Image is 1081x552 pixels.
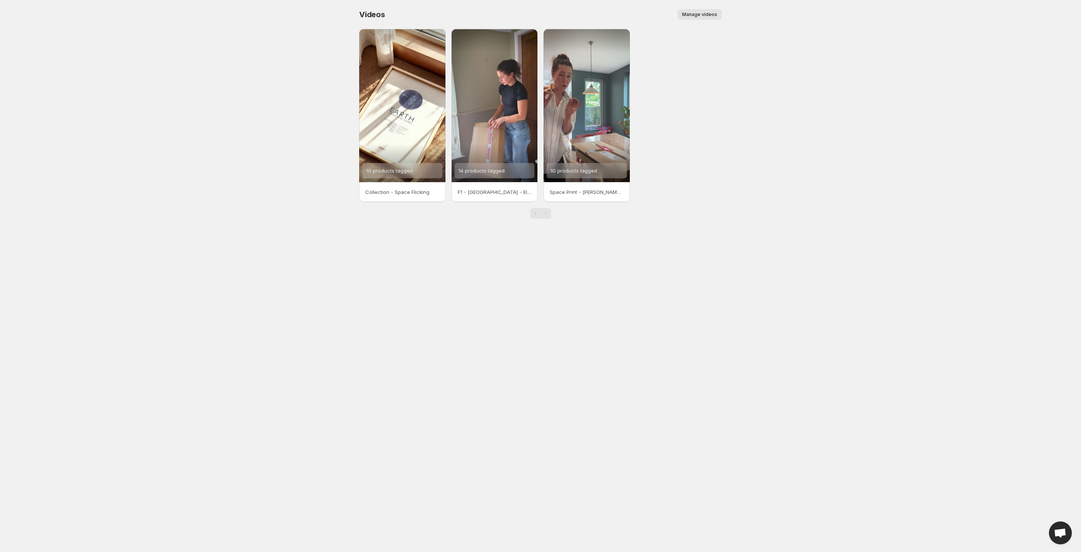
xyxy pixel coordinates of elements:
span: 10 products tagged [366,168,413,174]
span: Videos [359,10,385,19]
p: Collection - Space Flicking [365,188,439,196]
span: Manage videos [682,11,717,18]
p: F1 - [GEOGRAPHIC_DATA] - El Website [458,188,532,196]
button: Manage videos [678,9,722,20]
div: Open chat [1049,521,1072,544]
nav: Pagination [530,208,551,219]
span: 14 products tagged [458,168,505,174]
span: 10 products tagged [550,168,597,174]
p: Space Print - [PERSON_NAME] Website [550,188,624,196]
